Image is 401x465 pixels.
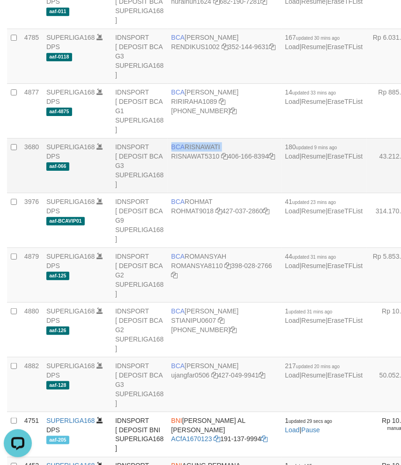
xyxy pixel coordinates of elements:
[21,357,43,412] td: 4882
[171,34,185,41] span: BCA
[171,307,185,315] span: BCA
[230,326,237,334] a: Copy 4062280194 to clipboard
[327,43,363,51] a: EraseTFList
[46,217,85,225] span: aaf-BCAVIP01
[292,90,336,95] span: updated 33 mins ago
[111,357,168,412] td: IDNSPORT [ DEPOSIT BCA G3 SUPERLIGA168 ]
[168,193,282,248] td: ROHMAT 427-037-2860
[261,436,268,443] a: Copy 1911379994 to clipboard
[214,436,221,443] a: Copy ACfA1670123 to clipboard
[43,193,111,248] td: DPS
[171,271,178,279] a: Copy 3980282766 to clipboard
[285,207,300,215] a: Load
[43,248,111,303] td: DPS
[168,303,282,357] td: [PERSON_NAME] [PHONE_NUMBER]
[46,417,95,424] a: SUPERLIGA168
[289,309,333,314] span: updated 31 mins ago
[285,317,300,324] a: Load
[327,371,363,379] a: EraseTFList
[211,371,218,379] a: Copy ujangfar0506 to clipboard
[285,34,340,41] span: 167
[46,88,95,96] a: SUPERLIGA168
[327,98,363,105] a: EraseTFList
[46,34,95,41] a: SUPERLIGA168
[327,207,363,215] a: EraseTFList
[225,262,231,269] a: Copy ROMANSYA8110 to clipboard
[302,153,326,160] a: Resume
[296,36,340,41] span: updated 30 mins ago
[46,162,69,170] span: aaf-066
[171,153,220,160] a: RISNAWAT5310
[46,53,72,61] span: aaf-0118
[327,153,363,160] a: EraseTFList
[21,248,43,303] td: 4879
[43,303,111,357] td: DPS
[168,248,282,303] td: ROMANSYAH 398-028-2766
[21,84,43,138] td: 4877
[171,417,182,424] span: BNI
[46,7,69,15] span: aaf-011
[171,43,220,51] a: RENDIKUS1002
[327,317,363,324] a: EraseTFList
[285,98,300,105] a: Load
[302,317,326,324] a: Resume
[230,107,237,115] a: Copy 4062281611 to clipboard
[285,371,300,379] a: Load
[285,262,300,269] a: Load
[285,198,336,205] span: 41
[46,436,69,444] span: aaf-205
[285,153,300,160] a: Load
[43,357,111,412] td: DPS
[218,317,224,324] a: Copy STIANIPU0607 to clipboard
[46,108,72,116] span: aaf-4875
[285,143,363,160] span: | |
[285,88,336,96] span: 14
[21,412,43,458] td: 4751
[285,307,363,324] span: | |
[171,371,210,379] a: ujangfar0506
[21,303,43,357] td: 4880
[111,29,168,84] td: IDNSPORT [ DEPOSIT BCA G3 SUPERLIGA168 ]
[285,198,363,215] span: | |
[46,272,69,280] span: aaf-125
[285,417,333,424] span: 1
[43,29,111,84] td: DPS
[46,307,95,315] a: SUPERLIGA168
[171,262,223,269] a: ROMANSYA8110
[285,362,340,370] span: 217
[46,327,69,334] span: aaf-126
[269,153,275,160] a: Copy 4061668394 to clipboard
[111,412,168,458] td: IDNSPORT [ DEPOSIT BNI SUPERLIGA168 ]
[285,88,363,105] span: | |
[168,29,282,84] td: [PERSON_NAME] 352-144-9631
[171,98,217,105] a: RIRIRAHA1089
[285,307,333,315] span: 1
[285,417,333,434] span: |
[171,362,185,370] span: BCA
[269,43,275,51] a: Copy 3521449631 to clipboard
[21,29,43,84] td: 4785
[46,143,95,151] a: SUPERLIGA168
[296,145,337,150] span: updated 9 mins ago
[171,143,185,151] span: BCA
[289,419,333,424] span: updated 29 secs ago
[168,84,282,138] td: [PERSON_NAME] [PHONE_NUMBER]
[302,371,326,379] a: Resume
[292,200,336,205] span: updated 23 mins ago
[302,426,320,434] a: Pause
[21,193,43,248] td: 3976
[111,84,168,138] td: IDNSPORT [ DEPOSIT BCA G1 SUPERLIGA168 ]
[221,153,228,160] a: Copy RISNAWAT5310 to clipboard
[327,262,363,269] a: EraseTFList
[302,43,326,51] a: Resume
[222,43,228,51] a: Copy RENDIKUS1002 to clipboard
[285,362,363,379] span: | |
[111,193,168,248] td: IDNSPORT [ DEPOSIT BCA G9 SUPERLIGA168 ]
[21,138,43,193] td: 3680
[111,303,168,357] td: IDNSPORT [ DEPOSIT BCA G2 SUPERLIGA168 ]
[285,43,300,51] a: Load
[168,138,282,193] td: RISNAWATI 406-166-8394
[43,84,111,138] td: DPS
[111,248,168,303] td: IDNSPORT [ DEPOSIT BCA G2 SUPERLIGA168 ]
[285,253,336,260] span: 44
